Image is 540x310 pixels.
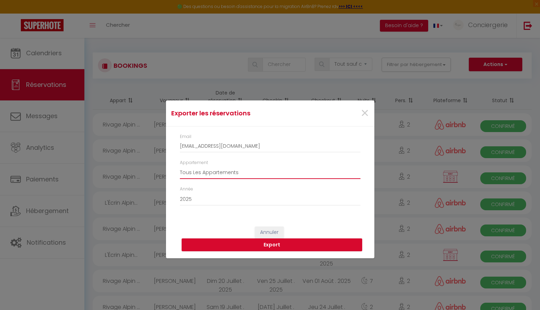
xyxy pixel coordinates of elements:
button: Close [360,106,369,121]
label: Email [180,133,191,140]
button: Annuler [255,227,284,238]
label: Appartement [180,160,208,166]
h4: Exporter les réservations [171,108,300,118]
button: Export [182,238,362,252]
span: × [360,103,369,124]
label: Année [180,186,193,193]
